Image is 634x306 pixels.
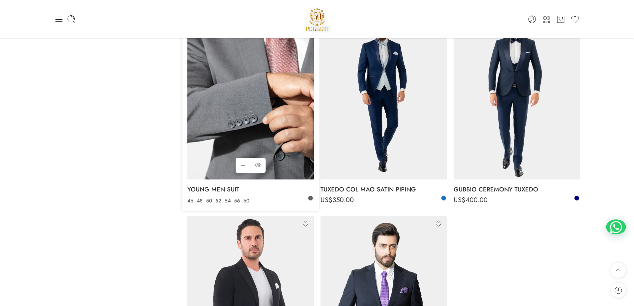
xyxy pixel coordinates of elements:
a: 60 [242,197,251,205]
a: 56 [232,197,242,205]
span: US$ [187,195,199,205]
a: TUXEDO COL MAO SATIN PIPING [320,183,447,196]
a: YOUNG MEN SUIT [187,183,314,196]
a: Anthracite [308,195,314,201]
a: 54 [223,197,232,205]
span: US$ [454,195,466,205]
a: Pellini - [303,5,331,33]
a: 50 [204,197,214,205]
bdi: 350.00 [320,195,354,205]
a: Select options for “YOUNG MEN SUIT” [236,158,251,173]
a: Blue [441,195,447,201]
span: US$ [320,195,332,205]
bdi: 400.00 [187,195,221,205]
a: GUBBIO CEREMONY TUXEDO [454,183,580,196]
bdi: 400.00 [454,195,488,205]
a: 46 [186,197,195,205]
a: QUICK SHOP [251,158,266,173]
a: Cart [556,15,565,24]
a: Wishlist [570,15,580,24]
a: 48 [195,197,204,205]
img: Pellini [303,5,331,33]
a: 52 [214,197,223,205]
a: Login / Register [528,15,537,24]
a: Navy [574,195,580,201]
